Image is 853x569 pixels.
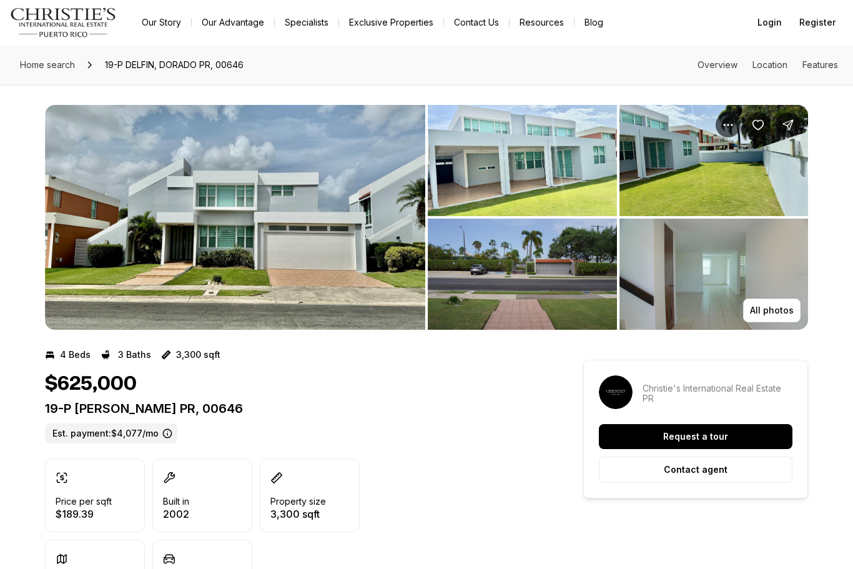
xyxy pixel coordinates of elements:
p: Property size [270,497,326,507]
span: Login [757,17,782,27]
nav: Page section menu [698,60,838,70]
button: Register [792,10,843,35]
a: Skip to: Features [802,59,838,70]
button: Contact agent [599,457,792,483]
p: 2002 [163,509,189,519]
img: logo [10,7,117,37]
button: Contact Us [444,14,509,31]
button: All photos [743,299,801,322]
p: 3 Baths [118,350,151,360]
a: Exclusive Properties [339,14,443,31]
button: View image gallery [45,105,425,330]
a: Specialists [275,14,338,31]
button: 3 Baths [101,345,151,365]
p: 4 Beds [60,350,91,360]
label: Est. payment: $4,077/mo [45,423,177,443]
button: View image gallery [619,219,809,330]
p: Christie's International Real Estate PR [643,383,792,403]
a: Resources [510,14,574,31]
button: Property options [716,112,741,137]
span: 19-P DELFIN, DORADO PR, 00646 [100,55,249,75]
button: Login [750,10,789,35]
button: Request a tour [599,424,792,449]
p: Request a tour [663,432,728,442]
div: Listing Photos [45,105,808,330]
p: 3,300 sqft [270,509,326,519]
p: Built in [163,497,189,507]
button: View image gallery [428,219,617,330]
a: Our Advantage [192,14,274,31]
h1: $625,000 [45,372,137,396]
a: Home search [15,55,80,75]
p: 19-P [PERSON_NAME] PR, 00646 [45,401,538,416]
button: Share Property: 19-P DELFIN [776,112,801,137]
p: All photos [750,305,794,315]
span: Register [799,17,836,27]
li: 2 of 10 [428,105,808,330]
p: Price per sqft [56,497,112,507]
li: 1 of 10 [45,105,425,330]
a: Skip to: Location [752,59,787,70]
a: Blog [574,14,613,31]
span: Home search [20,59,75,70]
a: Skip to: Overview [698,59,737,70]
button: View image gallery [428,105,617,216]
button: View image gallery [619,105,809,216]
p: Contact agent [664,465,727,475]
button: Save Property: 19-P DELFIN [746,112,771,137]
p: $189.39 [56,509,112,519]
p: 3,300 sqft [176,350,220,360]
a: Our Story [132,14,191,31]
